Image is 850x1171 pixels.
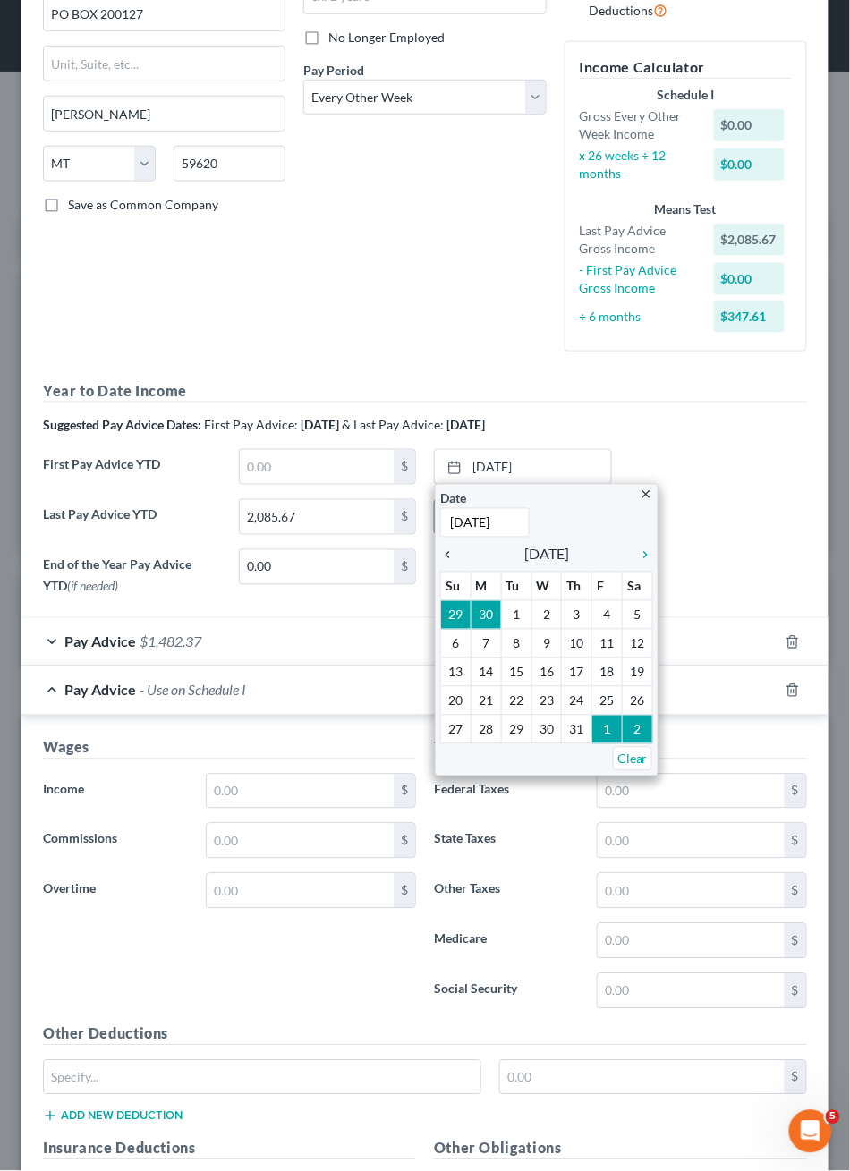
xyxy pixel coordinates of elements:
[425,923,588,959] label: Medicare
[204,418,298,433] span: First Pay Advice:
[425,973,588,1009] label: Social Security
[394,500,415,534] div: $
[44,47,285,81] input: Unit, Suite, etc...
[714,263,785,295] div: $0.00
[580,56,792,79] h5: Income Calculator
[174,146,286,182] input: Enter zip...
[598,824,785,858] input: 0.00
[441,601,472,630] td: 29
[640,484,653,505] a: close
[501,573,531,601] th: Tu
[531,630,562,658] td: 9
[44,97,285,131] input: Enter city...
[441,658,472,687] td: 13
[531,716,562,744] td: 30
[826,1110,840,1124] span: 5
[501,601,531,630] td: 1
[562,573,592,601] th: Th
[471,630,501,658] td: 7
[785,874,806,908] div: $
[598,775,785,809] input: 0.00
[43,737,416,759] h5: Wages
[562,716,592,744] td: 31
[434,737,807,759] h5: Tax Deductions
[425,823,588,859] label: State Taxes
[34,499,230,549] label: Last Pay Advice YTD
[714,224,785,256] div: $2,085.67
[598,874,785,908] input: 0.00
[592,630,623,658] td: 11
[440,508,530,538] input: 1/1/2013
[471,658,501,687] td: 14
[68,197,218,212] span: Save as Common Company
[562,630,592,658] td: 10
[524,544,569,565] span: [DATE]
[67,579,118,594] span: (if needed)
[440,548,463,563] i: chevron_left
[207,775,394,809] input: 0.00
[34,549,230,603] label: End of the Year Pay Advice YTD
[471,687,501,716] td: 21
[394,450,415,484] div: $
[43,380,807,403] h5: Year to Date Income
[580,200,792,218] div: Means Test
[623,630,653,658] td: 12
[571,147,705,182] div: x 26 weeks ÷ 12 months
[531,601,562,630] td: 2
[500,1061,785,1095] input: 0.00
[240,500,395,534] input: 0.00
[501,630,531,658] td: 8
[425,873,588,909] label: Other Taxes
[64,682,136,699] span: Pay Advice
[571,261,705,297] div: - First Pay Advice Gross Income
[43,418,201,433] strong: Suggested Pay Advice Dates:
[785,924,806,958] div: $
[440,544,463,565] a: chevron_left
[328,30,445,45] span: No Longer Employed
[630,544,653,565] a: chevron_right
[394,550,415,584] div: $
[434,1138,807,1160] h5: Other Obligations
[501,716,531,744] td: 29
[571,107,705,143] div: Gross Every Other Week Income
[785,974,806,1008] div: $
[140,633,201,650] span: $1,482.37
[592,601,623,630] td: 4
[598,924,785,958] input: 0.00
[34,449,230,499] label: First Pay Advice YTD
[501,658,531,687] td: 15
[471,716,501,744] td: 28
[623,601,653,630] td: 5
[441,630,472,658] td: 6
[623,687,653,716] td: 26
[580,86,792,104] div: Schedule I
[43,782,84,797] span: Income
[598,974,785,1008] input: 0.00
[140,682,246,699] span: - Use on Schedule I
[43,1023,807,1046] h5: Other Deductions
[64,633,136,650] span: Pay Advice
[630,548,653,563] i: chevron_right
[34,873,197,909] label: Overtime
[785,775,806,809] div: $
[394,775,415,809] div: $
[592,573,623,601] th: F
[562,601,592,630] td: 3
[342,418,444,433] span: & Last Pay Advice:
[562,687,592,716] td: 24
[441,687,472,716] td: 20
[571,308,705,326] div: ÷ 6 months
[441,716,472,744] td: 27
[240,550,395,584] input: 0.00
[394,874,415,908] div: $
[785,824,806,858] div: $
[441,573,472,601] th: Su
[303,63,364,78] span: Pay Period
[207,824,394,858] input: 0.00
[592,687,623,716] td: 25
[240,450,395,484] input: 0.00
[623,573,653,601] th: Sa
[789,1110,832,1153] iframe: Intercom live chat
[714,109,785,141] div: $0.00
[623,716,653,744] td: 2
